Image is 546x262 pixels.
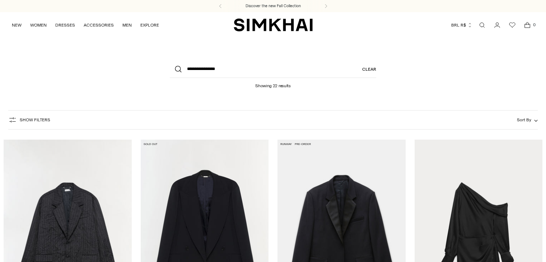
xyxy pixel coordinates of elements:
button: Show Filters [8,114,50,126]
a: DRESSES [55,17,75,33]
h1: Showing 22 results [255,78,291,88]
a: Clear [362,61,376,78]
a: Open cart modal [520,18,535,32]
button: BRL R$ [451,17,472,33]
button: Search [170,61,187,78]
span: Show Filters [20,117,50,122]
a: MEN [122,17,132,33]
a: Open search modal [475,18,489,32]
a: Discover the new Fall Collection [246,3,301,9]
a: NEW [12,17,22,33]
button: Sort By [517,116,538,124]
a: ACCESSORIES [84,17,114,33]
span: 0 [531,22,537,28]
a: Wishlist [505,18,519,32]
span: Sort By [517,117,531,122]
a: SIMKHAI [234,18,313,32]
a: WOMEN [30,17,47,33]
a: Go to the account page [490,18,504,32]
a: EXPLORE [140,17,159,33]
